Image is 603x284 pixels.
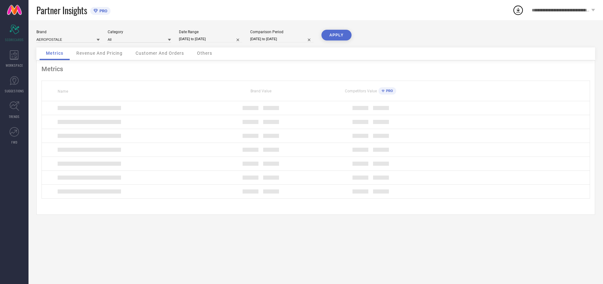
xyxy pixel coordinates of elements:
span: PRO [384,89,393,93]
span: SUGGESTIONS [5,89,24,93]
button: APPLY [321,30,352,40]
span: FWD [11,140,17,145]
span: Partner Insights [36,4,87,17]
span: Brand Value [251,89,271,93]
span: Revenue And Pricing [76,51,123,56]
span: PRO [98,9,107,13]
span: SCORECARDS [5,37,24,42]
div: Brand [36,30,100,34]
div: Category [108,30,171,34]
span: Others [197,51,212,56]
span: Metrics [46,51,63,56]
span: Customer And Orders [136,51,184,56]
div: Metrics [41,65,590,73]
div: Open download list [512,4,524,16]
div: Date Range [179,30,242,34]
div: Comparison Period [250,30,314,34]
input: Select comparison period [250,36,314,42]
input: Select date range [179,36,242,42]
span: WORKSPACE [6,63,23,68]
span: Name [58,89,68,94]
span: TRENDS [9,114,20,119]
span: Competitors Value [345,89,377,93]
